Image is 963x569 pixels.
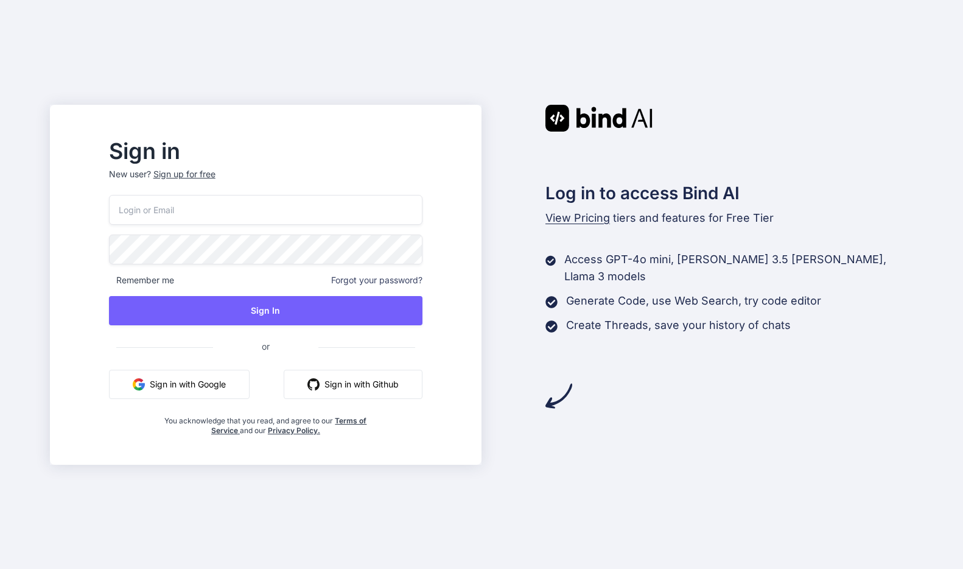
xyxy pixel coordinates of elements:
[109,370,250,399] button: Sign in with Google
[284,370,422,399] button: Sign in with Github
[153,168,215,180] div: Sign up for free
[109,168,422,195] p: New user?
[161,409,371,436] div: You acknowledge that you read, and agree to our and our
[545,383,572,409] img: arrow
[564,251,913,285] p: Access GPT-4o mini, [PERSON_NAME] 3.5 [PERSON_NAME], Llama 3 models
[109,141,422,161] h2: Sign in
[133,378,145,391] img: google
[109,274,174,286] span: Remember me
[331,274,422,286] span: Forgot your password?
[211,416,367,435] a: Terms of Service
[566,292,821,309] p: Generate Code, use Web Search, try code editor
[545,105,653,132] img: Bind AI logo
[566,317,791,334] p: Create Threads, save your history of chats
[213,331,318,361] span: or
[307,378,320,391] img: github
[545,210,913,227] p: tiers and features for Free Tier
[109,195,422,225] input: Login or Email
[545,211,610,224] span: View Pricing
[109,296,422,325] button: Sign In
[268,426,320,435] a: Privacy Policy.
[545,180,913,206] h2: Log in to access Bind AI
